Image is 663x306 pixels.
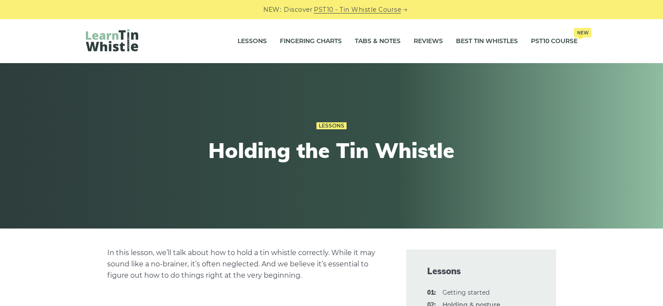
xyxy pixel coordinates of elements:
span: Lessons [427,265,535,277]
span: New [574,28,592,37]
a: Best Tin Whistles [456,30,518,52]
h1: Holding the Tin Whistle [171,138,492,163]
a: Lessons [316,122,347,129]
a: Tabs & Notes [355,30,401,52]
span: 01: [427,288,436,298]
a: Fingering Charts [280,30,342,52]
a: Lessons [238,30,267,52]
img: LearnTinWhistle.com [86,29,138,51]
a: PST10 CourseNew [531,30,578,52]
a: 01:Getting started [442,289,490,296]
a: Reviews [414,30,443,52]
p: In this lesson, we’ll talk about how to hold a tin whistle correctly. While it may sound like a n... [107,247,385,281]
